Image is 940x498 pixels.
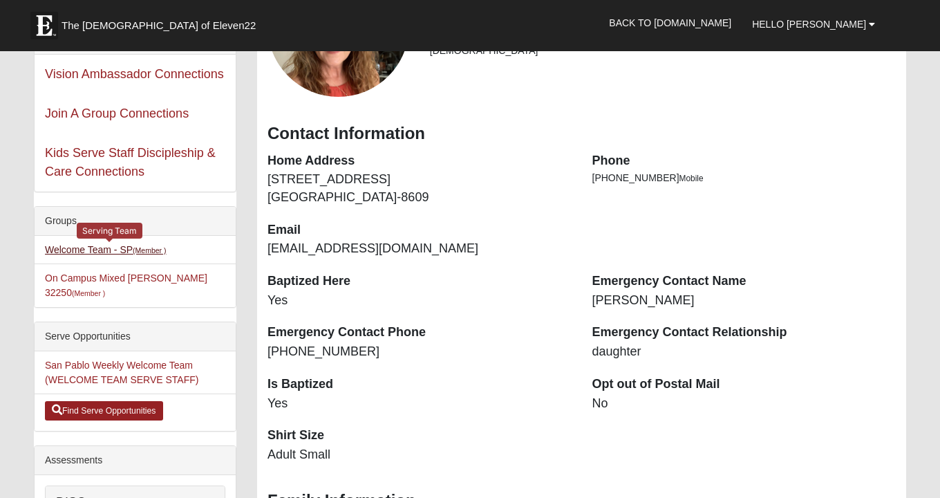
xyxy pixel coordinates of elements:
[592,376,896,394] dt: Opt out of Postal Mail
[267,376,572,394] dt: Is Baptized
[742,7,885,41] a: Hello [PERSON_NAME]
[592,343,896,361] dd: daughter
[267,221,572,239] dt: Email
[267,395,572,413] dd: Yes
[267,124,896,144] h3: Contact Information
[267,324,572,342] dt: Emergency Contact Phone
[752,19,866,30] span: Hello [PERSON_NAME]
[45,107,189,120] a: Join A Group Connections
[35,446,236,475] div: Assessments
[267,171,572,206] dd: [STREET_ADDRESS] [GEOGRAPHIC_DATA]-8609
[592,292,896,310] dd: [PERSON_NAME]
[592,171,896,185] li: [PHONE_NUMBER]
[72,289,105,297] small: (Member )
[592,152,896,170] dt: Phone
[592,395,896,413] dd: No
[599,6,742,40] a: Back to [DOMAIN_NAME]
[45,146,216,178] a: Kids Serve Staff Discipleship & Care Connections
[45,67,224,81] a: Vision Ambassador Connections
[267,240,572,258] dd: [EMAIL_ADDRESS][DOMAIN_NAME]
[267,152,572,170] dt: Home Address
[62,19,256,33] span: The [DEMOGRAPHIC_DATA] of Eleven22
[267,292,572,310] dd: Yes
[679,174,704,183] span: Mobile
[45,273,207,298] a: On Campus Mixed [PERSON_NAME] 32250(Member )
[592,273,896,290] dt: Emergency Contact Name
[23,5,300,39] a: The [DEMOGRAPHIC_DATA] of Eleven22
[45,244,167,255] a: Welcome Team - SP(Member )
[267,343,572,361] dd: [PHONE_NUMBER]
[35,207,236,236] div: Groups
[30,12,58,39] img: Eleven22 logo
[35,322,236,351] div: Serve Opportunities
[77,223,142,239] div: Serving Team
[267,446,572,464] dd: Adult Small
[267,427,572,445] dt: Shirt Size
[133,246,166,255] small: (Member )
[45,401,163,421] a: Find Serve Opportunities
[592,324,896,342] dt: Emergency Contact Relationship
[267,273,572,290] dt: Baptized Here
[45,360,198,385] a: San Pablo Weekly Welcome Team (WELCOME TEAM SERVE STAFF)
